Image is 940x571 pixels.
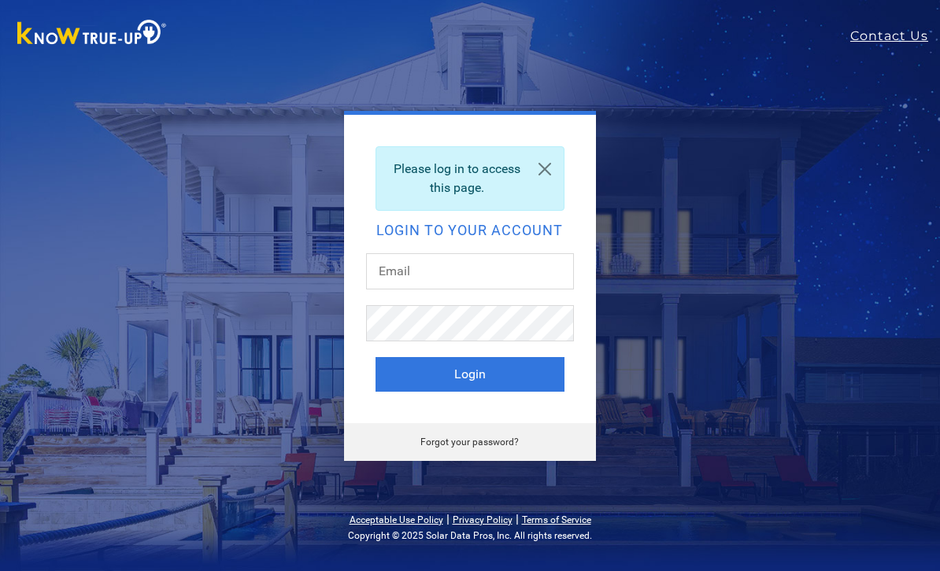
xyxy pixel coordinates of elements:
[366,253,574,289] input: Email
[522,514,591,525] a: Terms of Service
[350,514,443,525] a: Acceptable Use Policy
[376,357,564,392] button: Login
[9,17,175,52] img: Know True-Up
[446,511,450,526] span: |
[376,223,564,238] h2: Login to your account
[850,27,940,46] a: Contact Us
[420,437,519,448] a: Forgot your password?
[376,146,564,211] div: Please log in to access this page.
[526,147,564,191] a: Close
[453,514,513,525] a: Privacy Policy
[516,511,519,526] span: |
